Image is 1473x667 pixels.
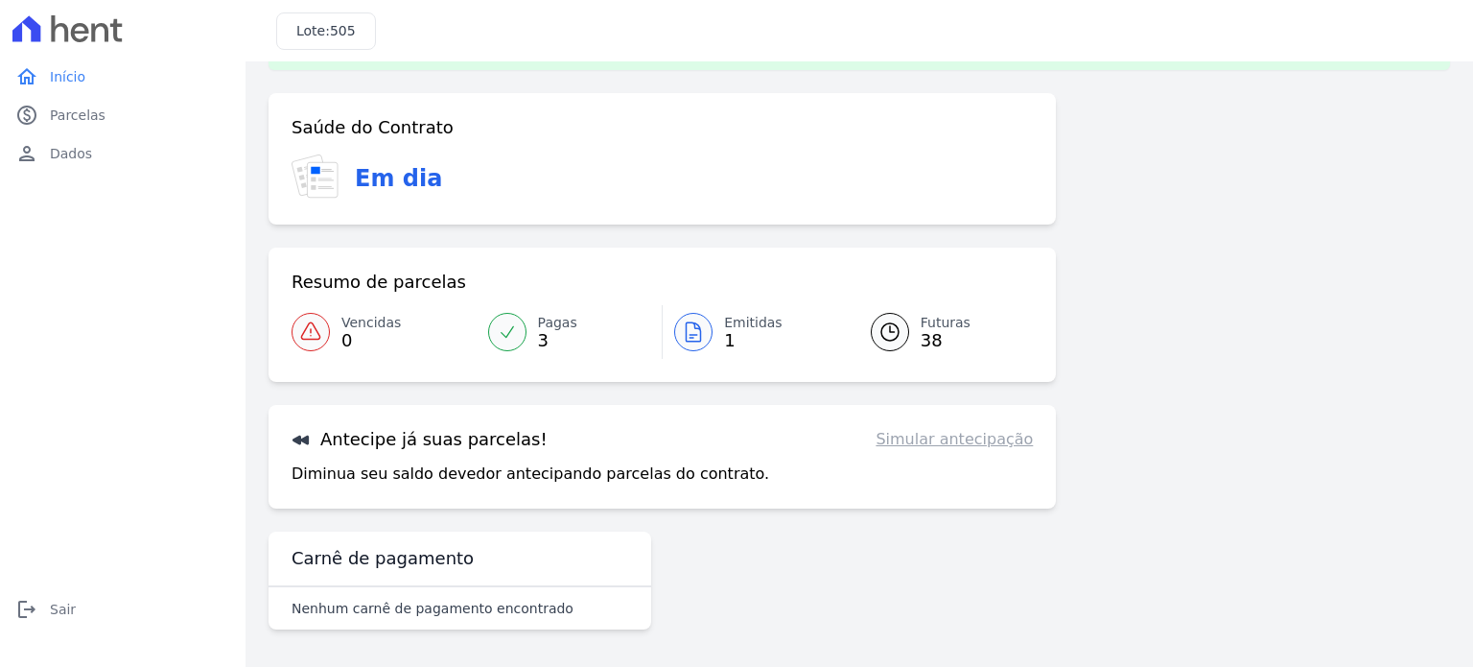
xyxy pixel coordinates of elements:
[724,313,783,333] span: Emitidas
[50,106,105,125] span: Parcelas
[8,96,238,134] a: paidParcelas
[921,333,970,348] span: 38
[50,144,92,163] span: Dados
[848,305,1034,359] a: Futuras 38
[292,271,466,294] h3: Resumo de parcelas
[15,65,38,88] i: home
[477,305,663,359] a: Pagas 3
[8,58,238,96] a: homeInício
[50,600,76,619] span: Sair
[15,142,38,165] i: person
[8,590,238,629] a: logoutSair
[292,428,548,451] h3: Antecipe já suas parcelas!
[341,313,401,333] span: Vencidas
[15,598,38,621] i: logout
[292,116,454,139] h3: Saúde do Contrato
[355,161,442,196] h3: Em dia
[921,313,970,333] span: Futuras
[292,599,573,618] p: Nenhum carnê de pagamento encontrado
[538,333,577,348] span: 3
[330,23,356,38] span: 505
[8,134,238,173] a: personDados
[292,547,474,570] h3: Carnê de pagamento
[15,104,38,127] i: paid
[663,305,848,359] a: Emitidas 1
[50,67,85,86] span: Início
[876,428,1033,451] a: Simular antecipação
[292,463,769,486] p: Diminua seu saldo devedor antecipando parcelas do contrato.
[296,21,356,41] h3: Lote:
[292,305,477,359] a: Vencidas 0
[341,333,401,348] span: 0
[538,313,577,333] span: Pagas
[724,333,783,348] span: 1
